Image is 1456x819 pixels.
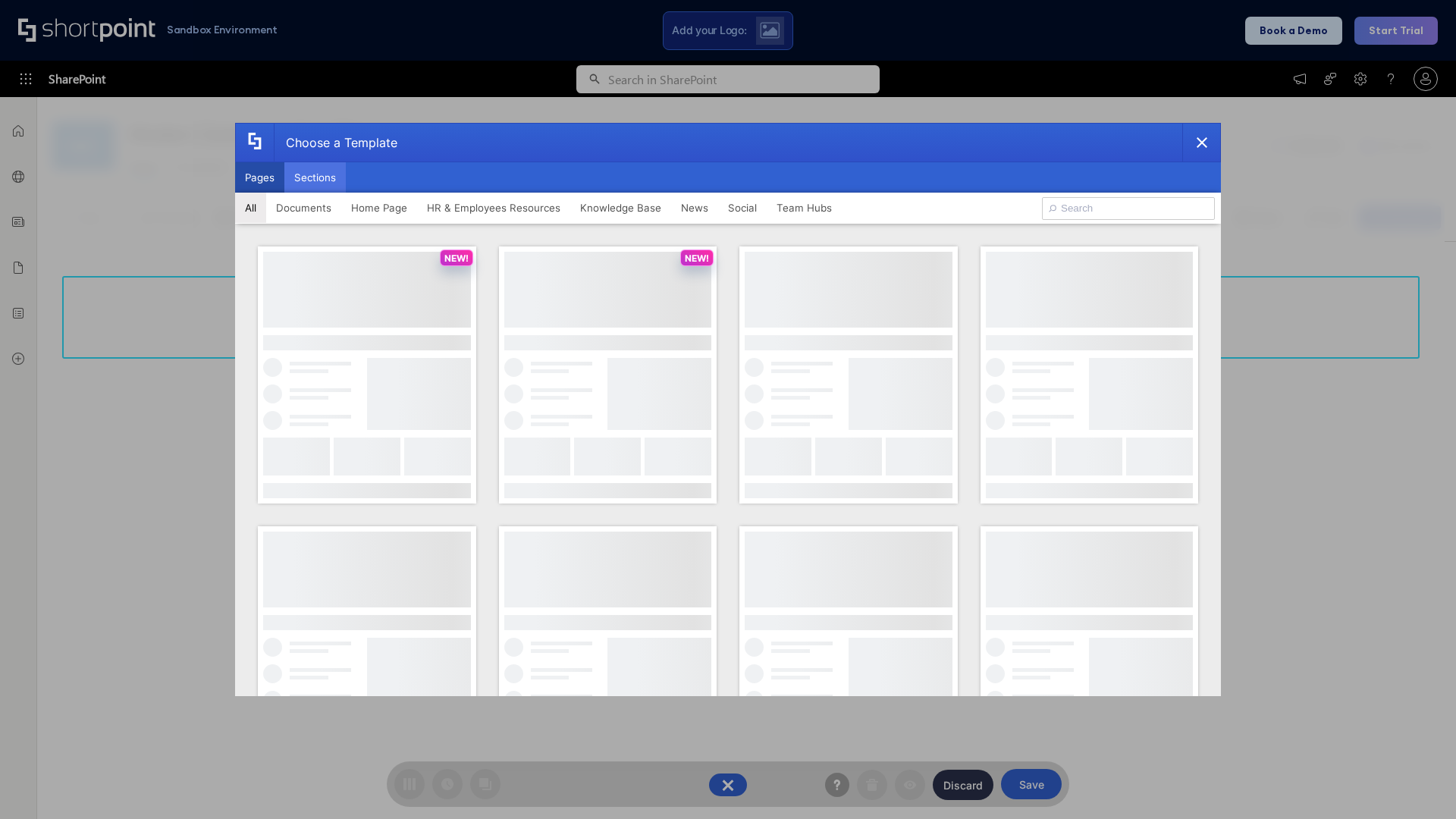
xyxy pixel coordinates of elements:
button: Pages [235,162,284,193]
input: Search [1042,197,1215,220]
button: Sections [284,162,346,193]
button: HR & Employees Resources [417,193,570,223]
iframe: Chat Widget [1380,746,1456,819]
div: template selector [235,123,1221,696]
button: Team Hubs [767,193,842,223]
button: All [235,193,266,223]
button: Knowledge Base [570,193,671,223]
div: Choose a Template [274,124,397,162]
button: Documents [266,193,341,223]
button: Home Page [341,193,417,223]
button: News [671,193,718,223]
p: NEW! [444,253,469,264]
button: Social [718,193,767,223]
p: NEW! [685,253,709,264]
